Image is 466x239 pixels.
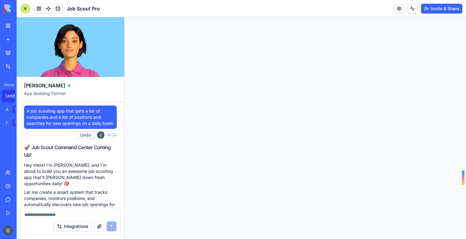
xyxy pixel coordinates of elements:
div: AI Logo Generator [6,106,8,113]
h2: 🚀 Job Scout Command Center Coming Up! [24,144,117,158]
button: Undo [76,131,95,139]
span: [PERSON_NAME] [24,82,65,89]
button: Invite & Share [421,4,462,14]
img: logo [4,4,43,13]
a: AI Logo GeneratorTRY [2,103,27,116]
span: Recent [2,82,15,87]
span: App Building Partner [24,90,117,102]
span: A job scouting app that gets a list of companies and a list of positions and searches for new ope... [27,108,114,126]
div: TRY [13,119,23,127]
p: Let me create a smart system that tracks companies, monitors positions, and automatically discove... [24,189,117,214]
p: Hey there! I'm [PERSON_NAME], and I'm about to build you an awesome job scouting app that'll [PER... [24,162,117,187]
div: Untitled App [6,93,23,99]
span: 16:26 [107,133,117,137]
a: Feedback FormTRY [2,117,27,129]
button: Integrations [54,221,92,231]
div: Feedback Form [6,120,8,126]
img: ACg8ocJh8S8KHPE7H5A_ovVCZxxrP21whCCW4hlpnAkGUnwonr4SGg=s96-c [97,131,104,139]
div: TRY [13,106,23,113]
span: Job Scout Pro [67,5,100,12]
img: ACg8ocJh8S8KHPE7H5A_ovVCZxxrP21whCCW4hlpnAkGUnwonr4SGg=s96-c [3,225,13,235]
a: Untitled App [2,90,27,102]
